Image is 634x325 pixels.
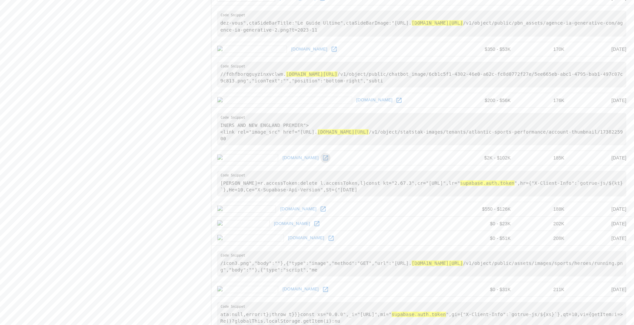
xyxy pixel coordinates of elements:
img: stafftraveler.com icon [217,46,287,53]
a: Open atlanticsportsperformancetraining.com in new window [394,95,404,105]
td: $550 - $126K [459,202,516,216]
img: racemappr.com icon [217,235,284,242]
td: 188K [516,202,569,216]
pre: dez-vous",ctaSideBarTitle:"Le Guide Ultime",ctaSideBarImage:"[URL]. /v1/object/public/pbn_assets/... [217,11,626,36]
img: dealdrop.com icon [217,154,278,162]
pre: /icon3.png","body":""},{"type":"image","method":"GET","url":"[URL]. /v1/object/public/assets/imag... [217,251,626,276]
td: $0 - $23K [459,216,516,231]
hl: [DOMAIN_NAME][URL] [317,129,369,135]
a: [DOMAIN_NAME] [281,284,320,294]
td: $200 - $56K [459,93,516,108]
td: 208K [516,231,569,246]
a: Open racemappr.com in new window [326,233,336,243]
pre: [PERSON_NAME]=r.accessToken:delete l.accessToken,l}const kt="2.67.3",cr="[URL]",lr=" ",hr={"X-Cli... [217,171,626,196]
iframe: Drift Widget Chat Controller [601,278,626,303]
img: behandeln.de icon [217,286,278,293]
a: [DOMAIN_NAME] [272,219,312,229]
img: leadmine.net icon [217,205,276,213]
a: Open leadmine.net in new window [318,204,328,214]
td: 202K [516,216,569,231]
a: Open dealdrop.com in new window [320,153,330,163]
td: 211K [516,282,569,297]
a: [DOMAIN_NAME] [355,95,394,105]
hl: supabase.auth.token [460,180,515,186]
td: [DATE] [570,151,632,165]
td: $0 - $31K [459,282,516,297]
hl: supabase.auth.token [392,312,446,317]
pre: //fdhfborqguyzinxvclwm. /v1/object/public/chatbot_image/6cb1c5f1-4302-46e0-a62c-fc8d0772f27e/5ee6... [217,62,626,87]
a: Open behandeln.de in new window [320,284,330,294]
a: [DOMAIN_NAME] [279,204,318,214]
td: [DATE] [570,231,632,246]
td: $0 - $51K [459,231,516,246]
td: [DATE] [570,282,632,297]
a: [DOMAIN_NAME] [287,233,326,243]
hl: [DOMAIN_NAME][URL] [286,71,337,77]
a: Open stafftraveler.com in new window [329,44,339,54]
td: [DATE] [570,216,632,231]
img: atlanticsportsperformancetraining.com icon [217,97,352,104]
a: Open miigle.com in new window [312,219,322,229]
hl: [DOMAIN_NAME][URL] [412,20,463,26]
td: [DATE] [570,42,632,56]
td: [DATE] [570,202,632,216]
td: $350 - $53K [459,42,516,56]
td: 176K [516,93,569,108]
hl: [DOMAIN_NAME][URL] [412,261,463,266]
td: 170K [516,42,569,56]
td: [DATE] [570,93,632,108]
img: miigle.com icon [217,220,270,227]
a: [DOMAIN_NAME] [281,153,320,163]
pre: INERS AND NEW ENGLAND PREMIER"> <link rel="image_src" href="[URL]. /v1/object/statstak-images/ten... [217,113,626,145]
a: [DOMAIN_NAME] [290,44,329,54]
td: 185K [516,151,569,165]
td: $2K - $102K [459,151,516,165]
